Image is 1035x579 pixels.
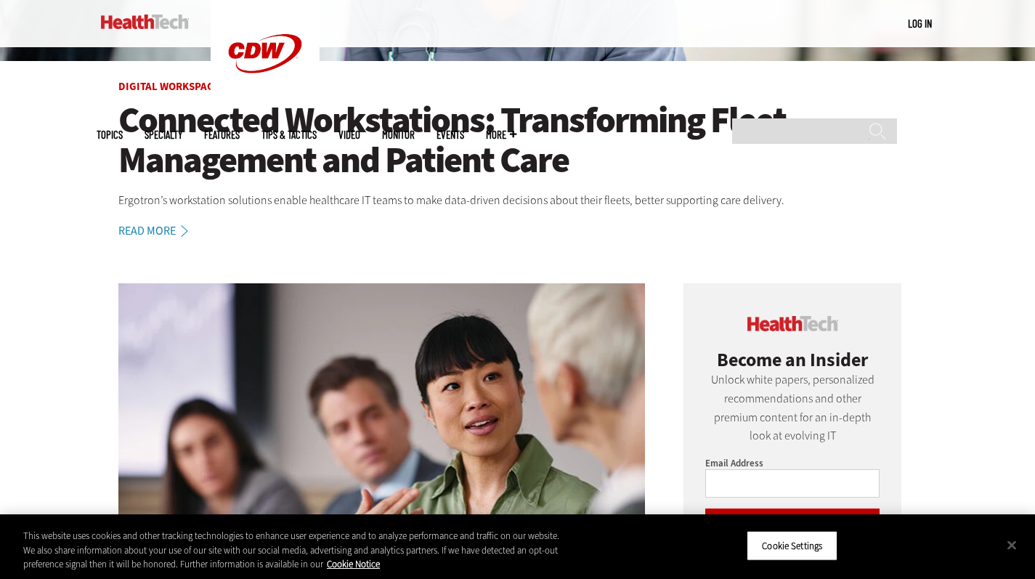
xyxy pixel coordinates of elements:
[908,17,932,30] a: Log in
[705,371,880,445] p: Unlock white papers, personalized recommendations and other premium content for an in-depth look ...
[747,316,838,331] img: cdw insider logo
[908,16,932,31] div: User menu
[261,129,317,140] a: Tips & Tactics
[717,347,868,372] span: Become an Insider
[101,15,189,29] img: Home
[118,225,204,237] a: Read More
[437,129,464,140] a: Events
[204,129,240,140] a: Features
[486,129,516,140] span: More
[97,129,123,140] span: Topics
[382,129,415,140] a: MonITor
[145,129,182,140] span: Specialty
[211,96,320,111] a: CDW
[747,530,837,561] button: Cookie Settings
[327,558,380,570] a: More information about your privacy
[996,529,1028,561] button: Close
[118,191,917,210] p: Ergotron’s workstation solutions enable healthcare IT teams to make data-driven decisions about t...
[338,129,360,140] a: Video
[118,100,917,180] a: Connected Workstations: Transforming Fleet Management and Patient Care
[705,457,763,469] label: Email Address
[23,529,569,572] div: This website uses cookies and other tracking technologies to enhance user experience and to analy...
